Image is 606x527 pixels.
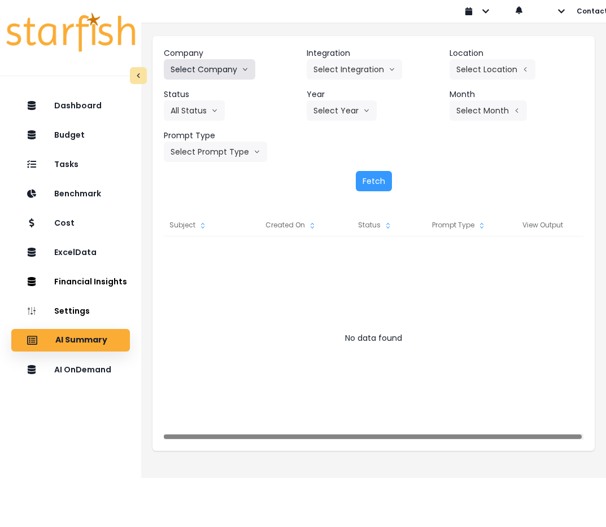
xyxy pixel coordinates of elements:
button: Tasks [11,153,130,175]
header: Integration [307,47,441,59]
header: Prompt Type [164,130,298,142]
div: No data found [164,327,583,349]
button: Select Integrationarrow down line [307,59,402,80]
button: AI Summary [11,329,130,352]
button: Budget [11,124,130,146]
div: Status [333,214,417,236]
p: AI Summary [55,335,107,345]
p: ExcelData [54,248,97,257]
p: Budget [54,130,85,140]
p: Dashboard [54,101,102,111]
button: Dashboard [11,94,130,117]
svg: sort [383,221,393,230]
button: Select Prompt Typearrow down line [164,142,267,162]
div: Subject [164,214,248,236]
p: Tasks [54,160,79,169]
button: Select Yeararrow down line [307,100,377,121]
svg: arrow down line [363,105,370,116]
svg: arrow down line [254,146,260,157]
button: All Statusarrow down line [164,100,225,121]
button: Benchmark [11,182,130,205]
svg: arrow down line [389,64,395,75]
svg: arrow down line [242,64,248,75]
svg: sort [308,221,317,230]
div: View Output [501,214,585,236]
button: Settings [11,300,130,322]
header: Year [307,89,441,100]
p: Cost [54,218,75,228]
div: Prompt Type [417,214,502,236]
button: Select Locationarrow left line [450,59,535,80]
svg: arrow left line [513,105,520,116]
button: Cost [11,212,130,234]
button: ExcelData [11,241,130,263]
p: AI OnDemand [54,365,111,375]
header: Company [164,47,298,59]
svg: arrow left line [522,64,529,75]
div: Created On [248,214,333,236]
button: AI OnDemand [11,358,130,381]
p: Benchmark [54,189,101,199]
header: Month [450,89,583,100]
svg: sort [198,221,207,230]
button: Select Companyarrow down line [164,59,255,80]
button: Fetch [356,171,392,191]
svg: arrow down line [211,105,218,116]
svg: sort [477,221,486,230]
header: Status [164,89,298,100]
button: Financial Insights [11,270,130,293]
button: Select Montharrow left line [450,100,527,121]
header: Location [450,47,583,59]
